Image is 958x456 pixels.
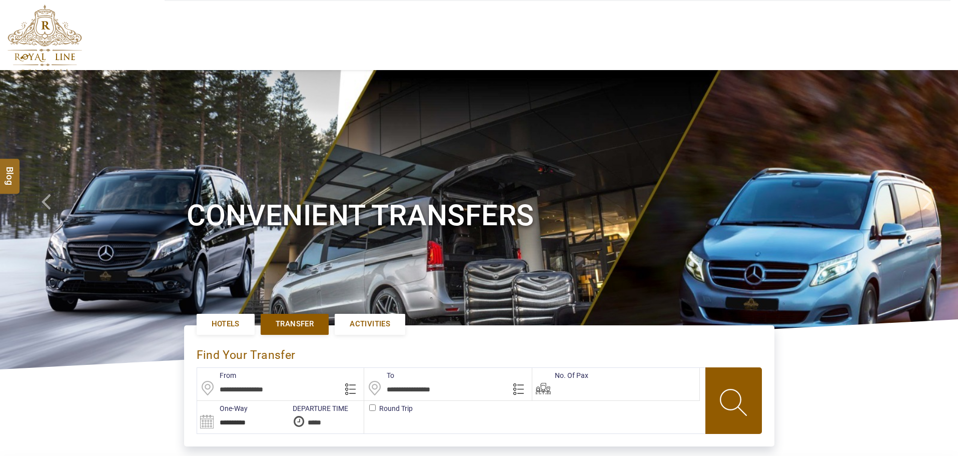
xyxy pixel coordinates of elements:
[364,403,379,413] label: Round Trip
[187,197,772,234] h1: Convenient Transfers
[197,338,298,367] div: Find Your Transfer
[4,167,17,175] span: Blog
[212,319,240,329] span: Hotels
[8,5,82,72] img: The Royal Line Holidays
[532,370,588,380] label: No. Of Pax
[261,314,329,334] a: Transfer
[364,370,394,380] label: To
[197,403,248,413] label: One-Way
[276,319,314,329] span: Transfer
[288,403,348,413] label: DEPARTURE TIME
[335,314,405,334] a: Activities
[197,314,255,334] a: Hotels
[197,370,236,380] label: From
[350,319,390,329] span: Activities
